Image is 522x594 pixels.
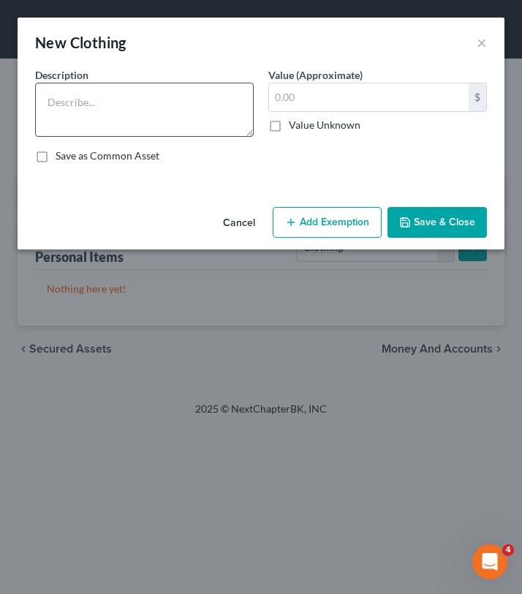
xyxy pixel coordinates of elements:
[268,67,363,83] label: Value (Approximate)
[211,208,267,238] button: Cancel
[269,83,469,111] input: 0.00
[35,69,88,81] span: Description
[35,32,126,53] div: New Clothing
[273,207,382,238] button: Add Exemption
[469,83,486,111] div: $
[56,148,159,163] label: Save as Common Asset
[289,118,360,132] label: Value Unknown
[387,207,487,238] button: Save & Close
[472,544,507,579] iframe: Intercom live chat
[477,34,487,51] button: ×
[502,544,514,556] span: 4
